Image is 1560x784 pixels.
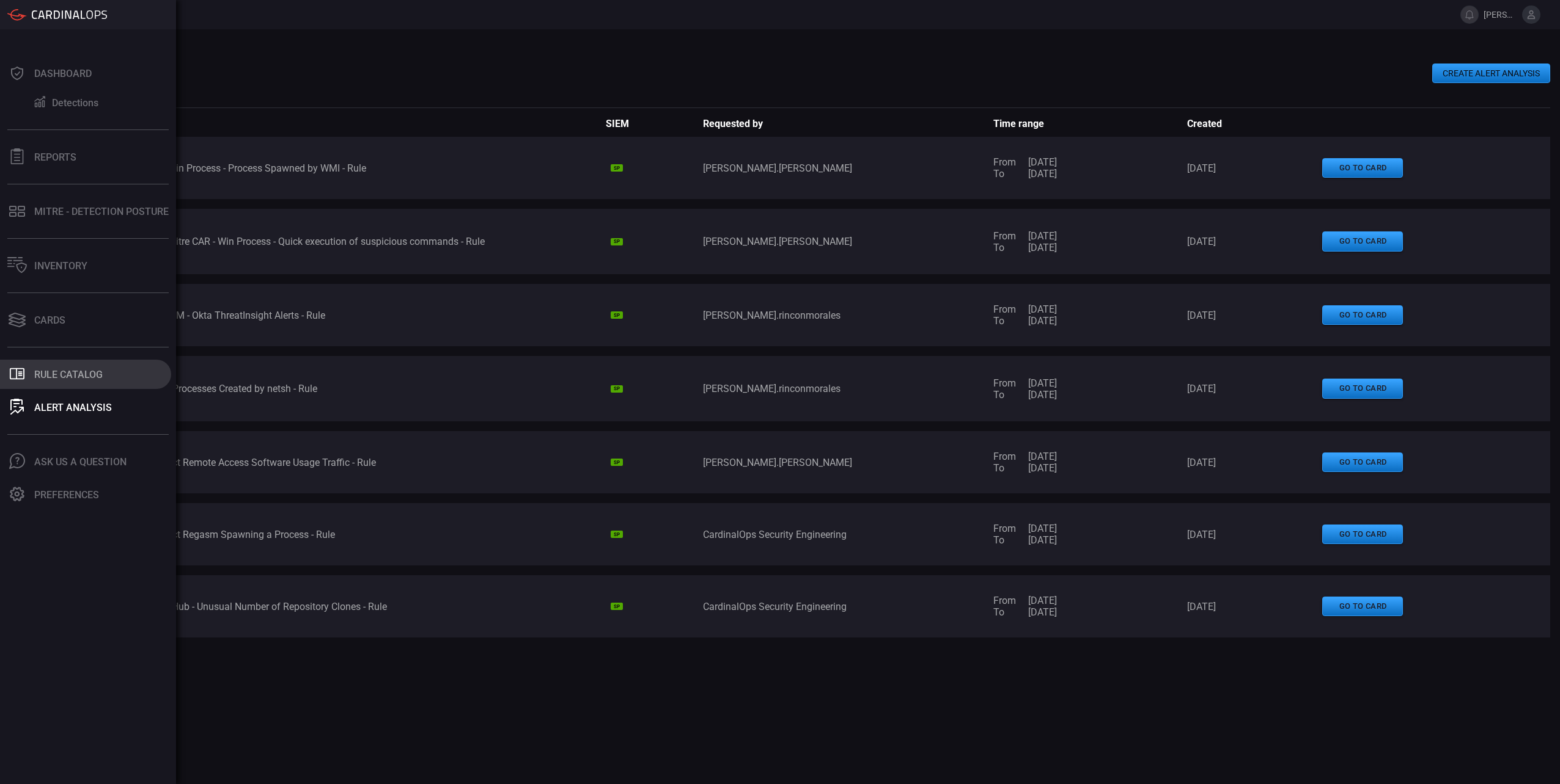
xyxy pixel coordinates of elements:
span: [DATE] [1028,230,1057,242]
span: Requested by [703,118,993,129]
div: Rule Catalog [34,369,103,380]
span: To [993,389,1016,401]
button: go to card [1322,524,1403,545]
span: [DATE] [1028,168,1057,180]
span: SIEM [606,118,702,129]
div: ESCU - Detect Remote Access Software Usage Traffic - Rule [122,457,606,468]
span: [DATE] [1187,601,1323,612]
span: CardinalOps Security Engineering [703,601,993,612]
span: [DATE] [1028,315,1057,327]
div: SP [611,238,623,245]
button: go to card [1322,231,1403,252]
button: go to card [1322,305,1403,325]
div: SP [611,459,623,466]
span: [DATE] [1187,162,1323,174]
div: Inventory [34,260,87,272]
span: From [993,451,1016,462]
span: To [993,315,1016,327]
span: [DATE] [1028,451,1057,462]
span: To [993,462,1016,474]
span: From [993,230,1016,242]
div: Ask Us A Question [34,456,127,468]
span: From [993,156,1016,168]
div: Access - GitHub - Unusual Number of Repository Clones - Rule [122,601,606,612]
div: SP [611,164,623,172]
button: go to card [1322,158,1403,178]
span: [PERSON_NAME].rinconmorales [703,383,993,394]
span: To [993,242,1016,253]
span: From [993,377,1016,389]
span: [PERSON_NAME].[PERSON_NAME] [703,236,993,247]
div: ALERT ANALYSIS [34,402,112,413]
div: Endpoint - Win Process - Process Spawned by WMI - Rule [122,162,606,174]
div: SP [611,531,623,538]
span: To [993,534,1016,546]
span: [PERSON_NAME].[PERSON_NAME] [1484,10,1517,20]
span: [PERSON_NAME].[PERSON_NAME] [703,457,993,468]
div: Cards [34,314,65,326]
span: CardinalOps Security Engineering [703,529,993,540]
button: go to card [1322,597,1403,617]
span: [DATE] [1187,383,1323,394]
button: go to card [1322,452,1403,473]
div: Threat - BH Processes Created by netsh - Rule [122,383,606,394]
span: From [993,523,1016,534]
span: [DATE] [1187,310,1323,321]
div: SP [611,603,623,610]
div: MITRE - Detection Posture [34,206,169,217]
button: go to card [1322,379,1403,399]
span: [PERSON_NAME].[PERSON_NAME] [703,162,993,174]
span: [DATE] [1028,595,1057,606]
div: SP [611,385,623,393]
span: [DATE] [1187,529,1323,540]
span: [PERSON_NAME].rinconmorales [703,310,993,321]
span: Created [1187,118,1323,129]
h3: All Analysis ( 7 ) [59,83,1550,96]
span: [DATE] [1187,236,1323,247]
span: [DATE] [1028,242,1057,253]
div: Reports [34,151,76,163]
div: SP [611,311,623,319]
div: Dashboard [34,68,92,79]
span: To [993,606,1016,618]
button: CREATE ALERT ANALYSIS [1432,64,1550,83]
span: [DATE] [1028,303,1057,315]
div: Preferences [34,489,99,501]
span: From [993,303,1016,315]
span: From [993,595,1016,606]
span: Name [122,118,606,129]
span: To [993,168,1016,180]
span: [DATE] [1028,606,1057,618]
span: [DATE] [1028,534,1057,546]
span: [DATE] [1028,462,1057,474]
div: Endpoint - Mitre CAR - Win Process - Quick execution of suspicious commands - Rule [122,236,606,247]
div: Detections [52,97,98,109]
span: [DATE] [1028,156,1057,168]
span: [DATE] [1187,457,1323,468]
span: [DATE] [1028,389,1057,401]
div: ESCU - Detect Regasm Spawning a Process - Rule [122,529,606,540]
span: Time range [993,118,1187,129]
span: [DATE] [1028,377,1057,389]
span: [DATE] [1028,523,1057,534]
div: Identity - IDAM - Okta ThreatInsight Alerts - Rule [122,310,606,321]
